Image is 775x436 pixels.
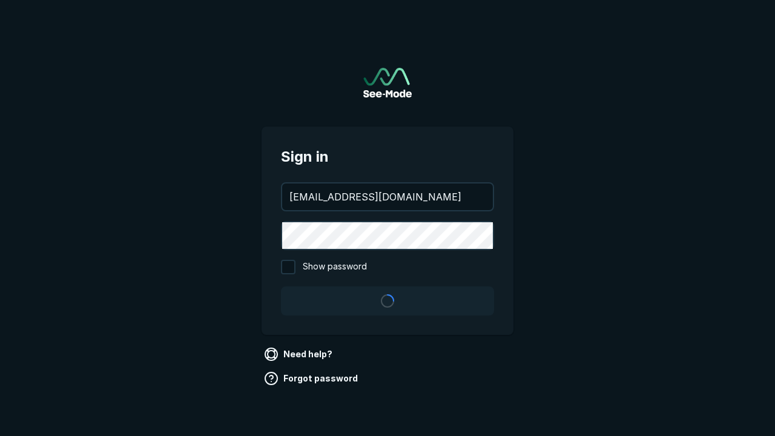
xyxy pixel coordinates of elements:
input: your@email.com [282,183,493,210]
a: Forgot password [262,369,363,388]
img: See-Mode Logo [363,68,412,97]
a: Need help? [262,345,337,364]
a: Go to sign in [363,68,412,97]
span: Sign in [281,146,494,168]
span: Show password [303,260,367,274]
